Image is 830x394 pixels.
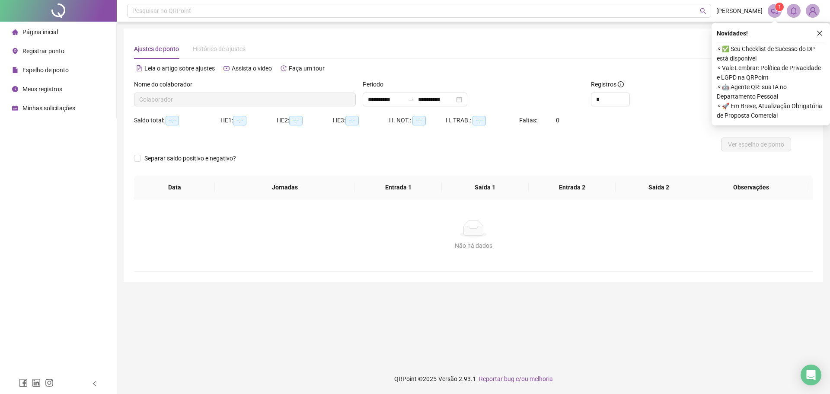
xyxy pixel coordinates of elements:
[117,364,830,394] footer: QRPoint © 2025 - 2.93.1 -
[363,80,389,89] label: Período
[12,29,18,35] span: home
[389,115,446,125] div: H. NOT.:
[703,183,799,192] span: Observações
[472,116,486,125] span: --:--
[717,63,825,82] span: ⚬ Vale Lembrar: Política de Privacidade e LGPD na QRPoint
[442,176,529,199] th: Saída 1
[233,116,246,125] span: --:--
[775,3,784,11] sup: 1
[136,65,142,71] span: file-text
[717,44,825,63] span: ⚬ ✅ Seu Checklist de Sucesso do DP está disponível
[408,96,415,103] span: swap-right
[438,375,457,382] span: Versão
[134,45,179,52] span: Ajustes de ponto
[721,138,791,151] button: Ver espelho de ponto
[591,80,624,89] span: Registros
[232,65,272,72] span: Assista o vídeo
[220,115,277,125] div: HE 1:
[529,176,616,199] th: Entrada 2
[479,375,553,382] span: Reportar bug e/ou melhoria
[289,65,325,72] span: Faça um tour
[134,115,220,125] div: Saldo total:
[618,81,624,87] span: info-circle
[817,30,823,36] span: close
[32,378,41,387] span: linkedin
[446,115,519,125] div: H. TRAB.:
[717,82,825,101] span: ⚬ 🤖 Agente QR: sua IA no Departamento Pessoal
[22,29,58,35] span: Página inicial
[717,101,825,120] span: ⚬ 🚀 Em Breve, Atualização Obrigatória de Proposta Comercial
[45,378,54,387] span: instagram
[412,116,426,125] span: --:--
[696,176,806,199] th: Observações
[22,48,64,54] span: Registrar ponto
[556,117,559,124] span: 0
[716,6,763,16] span: [PERSON_NAME]
[141,154,239,163] span: Separar saldo positivo e negativo?
[92,381,98,387] span: left
[12,67,18,73] span: file
[616,176,702,199] th: Saída 2
[193,45,246,52] span: Histórico de ajustes
[333,115,389,125] div: HE 3:
[289,116,303,125] span: --:--
[345,116,359,125] span: --:--
[801,365,821,385] div: Open Intercom Messenger
[12,86,18,92] span: clock-circle
[408,96,415,103] span: to
[12,105,18,111] span: schedule
[281,65,287,71] span: history
[215,176,355,199] th: Jornadas
[144,65,215,72] span: Leia o artigo sobre ajustes
[134,80,198,89] label: Nome do colaborador
[700,8,706,14] span: search
[22,86,62,93] span: Meus registros
[12,48,18,54] span: environment
[22,67,69,74] span: Espelho de ponto
[19,378,28,387] span: facebook
[134,176,215,199] th: Data
[790,7,798,15] span: bell
[806,4,819,17] img: 87609
[166,116,179,125] span: --:--
[355,176,442,199] th: Entrada 1
[778,4,781,10] span: 1
[519,117,539,124] span: Faltas:
[223,65,230,71] span: youtube
[771,7,779,15] span: notification
[144,241,802,250] div: Não há dados
[22,105,75,112] span: Minhas solicitações
[717,29,748,38] span: Novidades !
[277,115,333,125] div: HE 2:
